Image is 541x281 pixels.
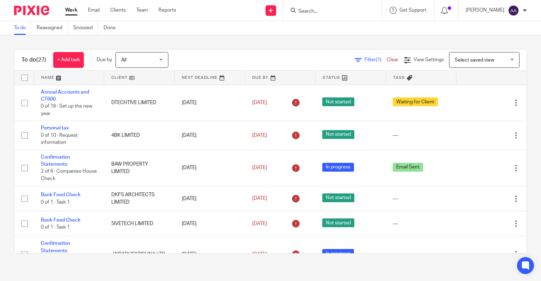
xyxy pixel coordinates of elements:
span: Filter [365,57,387,62]
td: [DATE] [175,211,245,236]
a: Confirmation Statements [41,241,70,253]
span: Not started [322,97,354,106]
a: To do [14,21,31,35]
div: --- [393,220,449,227]
h1: To do [21,56,46,64]
span: Waiting for Client [393,97,438,106]
td: [DATE] [175,85,245,121]
td: BAW PROPERTY LIMITED [104,150,175,186]
a: Team [136,7,148,14]
td: DTECHTIVE LIMITED [104,85,175,121]
a: Clients [110,7,126,14]
a: Bank Feed Check [41,218,81,223]
td: [DATE] [175,236,245,273]
span: Get Support [399,8,427,13]
span: Not started [322,218,354,227]
td: 5IVETECH LIMITED [104,211,175,236]
span: Select saved view [455,58,494,63]
a: Personal tax [41,126,69,130]
span: Not started [322,193,354,202]
span: [DATE] [252,196,267,201]
span: In progress [322,163,354,172]
a: Confirmation Statements [41,155,70,167]
a: Bank Feed Check [41,192,81,197]
td: DKFS ARCHITECTS LIMITED [104,186,175,211]
span: View Settings [413,57,444,62]
span: [DATE] [252,165,267,170]
span: (27) [36,57,46,63]
span: 0 of 10 · Request information [41,133,78,145]
a: Done [104,21,121,35]
p: Due by [97,56,112,63]
span: [DATE] [252,100,267,105]
td: [DATE] [175,150,245,186]
td: JAIRADHEKRISHNA LTD [104,236,175,273]
input: Search [298,8,361,15]
a: Clear [387,57,398,62]
span: Tags [393,76,405,79]
span: [DATE] [252,133,267,138]
p: [PERSON_NAME] [466,7,504,14]
a: Reports [158,7,176,14]
a: Snoozed [73,21,98,35]
img: svg%3E [508,5,519,16]
span: In progress [322,249,354,258]
span: 0 of 1 · Task 1 [41,200,70,205]
span: 2 of 6 · Companies House Check [41,169,97,181]
a: + Add task [53,52,84,68]
div: --- [393,132,449,139]
img: Pixie [14,6,49,15]
span: Email Sent [393,163,423,172]
span: 0 of 16 · Set up the new year [41,104,92,116]
span: (1) [376,57,381,62]
span: All [121,58,126,63]
span: Not started [322,130,354,139]
a: Reassigned [37,21,68,35]
div: --- [393,195,449,202]
a: Email [88,7,100,14]
span: [DATE] [252,252,267,257]
a: Annual Accounts and CT600 [41,90,89,102]
span: [DATE] [252,221,267,226]
a: Work [65,7,77,14]
span: 0 of 1 · Task 1 [41,225,70,230]
div: --- [393,251,449,258]
td: [DATE] [175,186,245,211]
td: 4BK LIMITED [104,121,175,150]
td: [DATE] [175,121,245,150]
